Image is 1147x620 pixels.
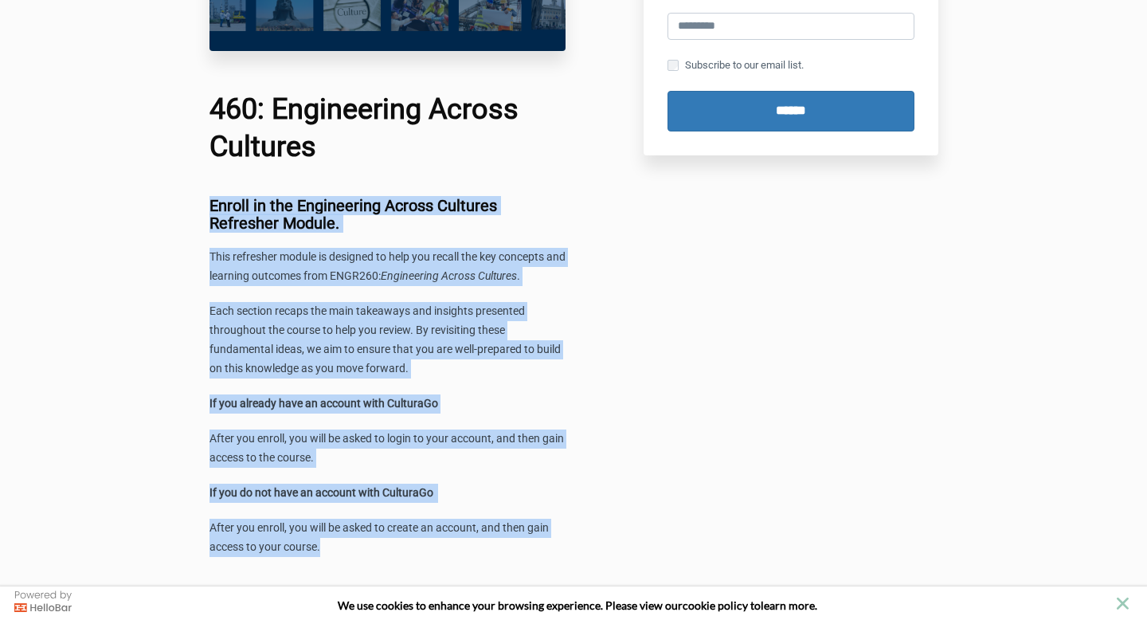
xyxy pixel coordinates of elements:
input: Subscribe to our email list. [667,60,679,71]
strong: to [750,598,761,612]
span: We use cookies to enhance your browsing experience. Please view our [338,598,683,612]
strong: If you do not have an account with CulturaGo [209,486,433,499]
p: After you enroll, you will be asked to create an account, and then gain access to your course. [209,519,566,557]
a: cookie policy [683,598,748,612]
span: Each section recaps the main takeaways and insights presented throughout [209,304,525,336]
span: Engineering Across Cultures [381,269,517,282]
button: close [1113,594,1133,614]
strong: If you already have an account with CulturaGo [209,397,438,410]
span: the course to help you review. By revisiting these fundamental ideas, we aim to ensure that you a... [209,324,561,375]
span: learn more. [761,598,817,612]
span: . [517,269,520,282]
span: This refresher module is designed to help you recall the key concepts and learning outcomes from ... [209,250,566,282]
h1: 460: Engineering Across Cultures [209,91,566,166]
h3: Enroll in the Engineering Across Cultures Refresher Module. [209,197,566,232]
p: After you enroll, you will be asked to login to your account, and then gain access to the course. [209,430,566,468]
label: Subscribe to our email list. [667,57,804,74]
